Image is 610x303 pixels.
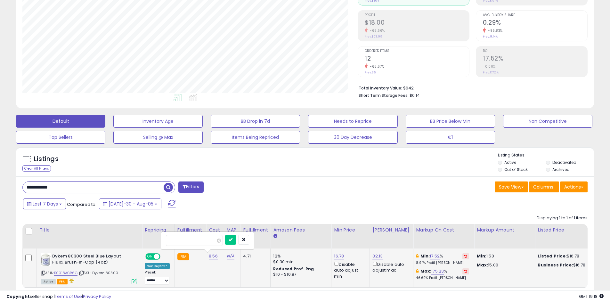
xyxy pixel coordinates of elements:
strong: Copyright [6,293,30,299]
p: 15.00 [477,262,530,268]
b: Min: [420,253,430,259]
span: Profit [365,13,469,17]
strong: Min: [477,253,486,259]
button: Actions [560,181,588,192]
span: Ordered Items [365,49,469,53]
small: Prev: 9.14% [483,35,498,38]
button: Default [16,115,105,128]
h2: 0.29% [483,19,587,28]
button: Needs to Reprice [308,115,397,128]
p: 8.94% Profit [PERSON_NAME] [416,261,469,265]
div: Preset: [145,270,170,285]
div: Title [39,227,139,233]
div: $16.78 [538,253,591,259]
div: 4.71 [243,253,265,259]
span: Columns [533,184,553,190]
label: Out of Stock [504,167,528,172]
th: The percentage added to the cost of goods (COGS) that forms the calculator for Min & Max prices. [413,224,474,248]
div: MAP [227,227,238,233]
button: BB Price Below Min [406,115,495,128]
div: Amazon Fees [273,227,329,233]
div: % [416,253,469,265]
h2: $18.00 [365,19,469,28]
span: $0.14 [410,92,420,98]
span: All listings currently available for purchase on Amazon [41,279,56,284]
span: ON [146,254,154,259]
div: $16.78 [538,262,591,268]
div: Disable auto adjust max [372,261,408,273]
span: ROI [483,49,587,53]
small: -66.66% [368,28,385,33]
button: Last 7 Days [23,198,66,209]
button: 30 Day Decrease [308,131,397,144]
button: Selling @ Max [113,131,203,144]
a: Terms of Use [55,293,82,299]
p: 1.50 [477,253,530,259]
small: FBA [177,253,189,260]
span: Last 7 Days [33,201,58,207]
div: Fulfillment [177,227,203,233]
label: Deactivated [552,160,576,165]
small: Prev: 17.52% [483,71,499,74]
div: Fulfillment Cost [243,227,268,240]
b: Listed Price: [538,253,567,259]
button: Top Sellers [16,131,105,144]
div: Markup Amount [477,227,532,233]
h2: 12 [365,55,469,63]
small: Prev: 36 [365,71,376,74]
div: Displaying 1 to 1 of 1 items [537,215,588,221]
small: -66.67% [368,64,384,69]
a: 175.23 [431,268,444,274]
span: | SKU: Dykem 80300 [78,270,118,275]
div: Cost [209,227,221,233]
h5: Listings [34,155,59,164]
span: [DATE]-30 - Aug-05 [109,201,153,207]
img: 51nV6WaDbzL._SL40_.jpg [41,253,51,266]
button: Items Being Repriced [211,131,300,144]
a: B0018ACR6G [54,270,77,276]
p: Listing States: [498,152,594,158]
div: Repricing [145,227,172,233]
small: 0.00% [483,64,496,69]
a: 32.13 [372,253,383,259]
b: Business Price: [538,262,573,268]
div: [PERSON_NAME] [372,227,411,233]
small: -96.83% [486,28,503,33]
strong: Max: [477,262,488,268]
div: seller snap | | [6,294,111,300]
div: Listed Price [538,227,593,233]
b: Dykem 80300 Steel Blue Layout Fluid, Brush-in-Cap (4oz) [52,253,130,267]
small: Prev: $53.99 [365,35,382,38]
b: Max: [420,268,432,274]
button: Save View [495,181,528,192]
a: 8.56 [209,253,218,259]
a: 16.78 [334,253,344,259]
b: Reduced Prof. Rng. [273,266,315,272]
button: BB Drop in 7d [211,115,300,128]
div: Markup on Cost [416,227,471,233]
span: FBA [57,279,68,284]
b: Total Inventory Value: [359,85,402,91]
button: [DATE]-30 - Aug-05 [99,198,161,209]
label: Active [504,160,516,165]
span: 2025-08-13 19:18 GMT [579,293,604,299]
i: hazardous material [68,279,74,283]
div: Disable auto adjust min [334,261,365,279]
div: Win BuyBox * [145,263,170,269]
small: Amazon Fees. [273,233,277,239]
button: Columns [529,181,559,192]
span: Compared to: [67,201,96,207]
span: Avg. Buybox Share [483,13,587,17]
button: Inventory Age [113,115,203,128]
span: OFF [159,254,170,259]
label: Archived [552,167,570,172]
a: Privacy Policy [83,293,111,299]
div: Min Price [334,227,367,233]
div: $0.30 min [273,259,326,265]
button: Non Competitive [503,115,592,128]
div: $10 - $10.87 [273,272,326,277]
div: % [416,268,469,280]
div: 12% [273,253,326,259]
div: ASIN: [41,253,137,283]
h2: 17.52% [483,55,587,63]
